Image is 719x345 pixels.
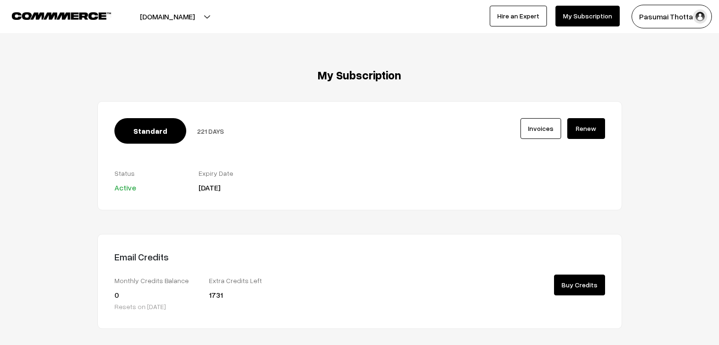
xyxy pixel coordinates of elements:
[97,69,622,82] h3: My Subscription
[114,118,186,144] span: Standard
[490,6,547,26] a: Hire an Expert
[199,168,269,178] label: Expiry Date
[107,5,228,28] button: [DOMAIN_NAME]
[555,6,620,26] a: My Subscription
[554,275,605,295] a: Buy Credits
[199,183,220,192] span: [DATE]
[693,9,707,24] img: user
[520,118,561,139] a: Invoices
[12,9,95,21] a: COMMMERCE
[209,290,223,300] span: 1731
[632,5,712,28] button: Pasumai Thotta…
[114,290,119,300] span: 0
[197,127,224,135] span: 221 DAYS
[114,251,353,262] h4: Email Credits
[12,12,111,19] img: COMMMERCE
[114,168,184,178] label: Status
[567,118,605,139] a: Renew
[114,183,136,192] span: Active
[114,302,166,310] span: Resets on [DATE]
[114,276,195,285] label: Monthly Credits Balance
[209,276,289,285] label: Extra Credits Left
